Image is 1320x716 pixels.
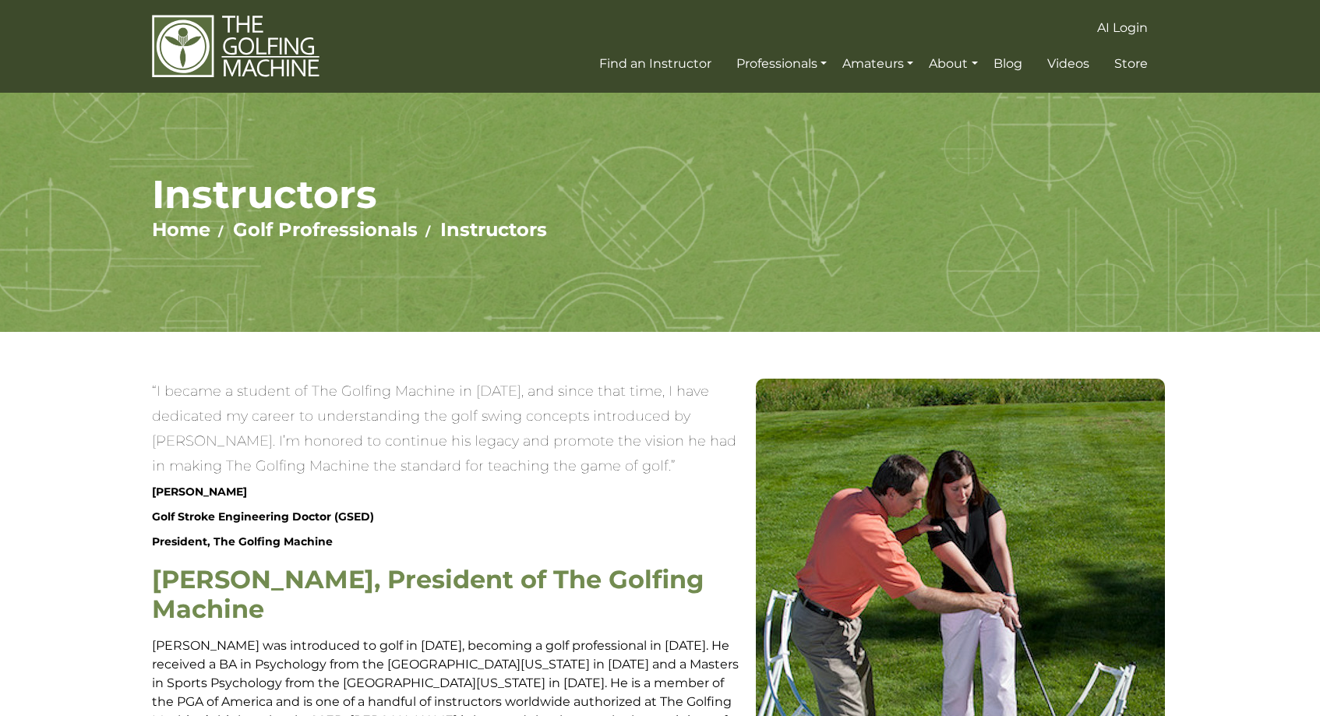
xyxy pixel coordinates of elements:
[925,50,981,78] a: About
[599,56,711,71] span: Find an Instructor
[838,50,917,78] a: Amateurs
[1093,14,1152,42] a: AI Login
[732,50,831,78] a: Professionals
[440,218,547,241] a: Instructors
[990,50,1026,78] a: Blog
[1043,50,1093,78] a: Videos
[1047,56,1089,71] span: Videos
[1110,50,1152,78] a: Store
[152,485,374,548] cite: [PERSON_NAME] Golf Stroke Engineering Doctor (GSED) President, The Golfing Machine
[1097,20,1148,35] span: AI Login
[152,379,740,553] blockquote: “I became a student of The Golfing Machine in [DATE], and since that time, I have dedicated my ca...
[1114,56,1148,71] span: Store
[152,218,210,241] a: Home
[595,50,715,78] a: Find an Instructor
[152,14,319,79] img: The Golfing Machine
[994,56,1022,71] span: Blog
[152,565,740,625] h2: [PERSON_NAME], President of The Golfing Machine
[233,218,418,241] a: Golf Profressionals
[152,171,1169,218] h1: Instructors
